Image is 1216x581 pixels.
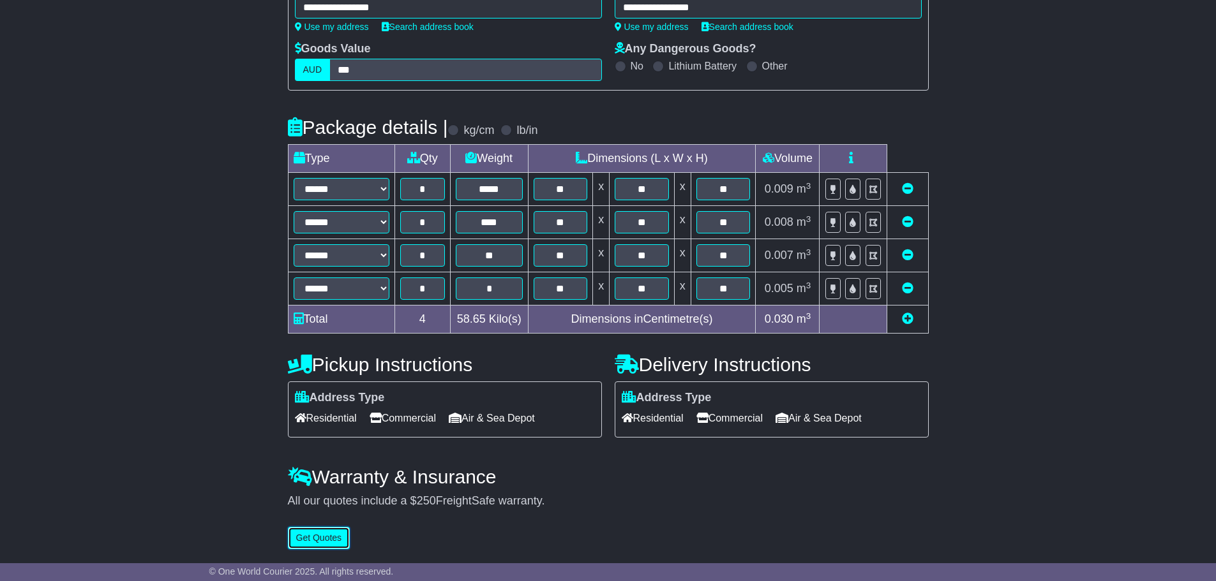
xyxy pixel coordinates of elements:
[631,60,643,72] label: No
[797,282,811,295] span: m
[806,281,811,290] sup: 3
[902,249,913,261] a: Remove this item
[615,22,689,32] a: Use my address
[288,527,350,549] button: Get Quotes
[797,249,811,261] span: m
[288,305,394,334] td: Total
[394,305,450,334] td: 4
[463,124,494,138] label: kg/cm
[450,145,528,173] td: Weight
[209,566,394,577] span: © One World Courier 2025. All rights reserved.
[765,282,793,295] span: 0.005
[382,22,474,32] a: Search address book
[593,206,610,239] td: x
[762,60,788,72] label: Other
[622,408,684,428] span: Residential
[622,391,712,405] label: Address Type
[806,181,811,191] sup: 3
[765,182,793,195] span: 0.009
[756,145,820,173] td: Volume
[674,272,691,305] td: x
[295,391,385,405] label: Address Type
[615,42,756,56] label: Any Dangerous Goods?
[902,313,913,325] a: Add new item
[528,305,756,334] td: Dimensions in Centimetre(s)
[295,42,371,56] label: Goods Value
[449,408,535,428] span: Air & Sea Depot
[765,313,793,325] span: 0.030
[593,239,610,272] td: x
[674,173,691,206] td: x
[806,311,811,321] sup: 3
[394,145,450,173] td: Qty
[674,206,691,239] td: x
[902,182,913,195] a: Remove this item
[593,173,610,206] td: x
[288,117,448,138] h4: Package details |
[615,354,929,375] h4: Delivery Instructions
[797,313,811,325] span: m
[295,22,369,32] a: Use my address
[288,494,929,508] div: All our quotes include a $ FreightSafe warranty.
[288,466,929,487] h4: Warranty & Insurance
[528,145,756,173] td: Dimensions (L x W x H)
[288,354,602,375] h4: Pickup Instructions
[457,313,486,325] span: 58.65
[288,145,394,173] td: Type
[902,216,913,228] a: Remove this item
[674,239,691,272] td: x
[902,282,913,295] a: Remove this item
[450,305,528,334] td: Kilo(s)
[295,59,331,81] label: AUD
[295,408,357,428] span: Residential
[797,216,811,228] span: m
[417,494,436,507] span: 250
[370,408,436,428] span: Commercial
[668,60,737,72] label: Lithium Battery
[516,124,537,138] label: lb/in
[776,408,862,428] span: Air & Sea Depot
[593,272,610,305] td: x
[797,182,811,195] span: m
[765,216,793,228] span: 0.008
[765,249,793,261] span: 0.007
[806,214,811,224] sup: 3
[806,247,811,257] sup: 3
[702,22,793,32] a: Search address book
[696,408,763,428] span: Commercial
